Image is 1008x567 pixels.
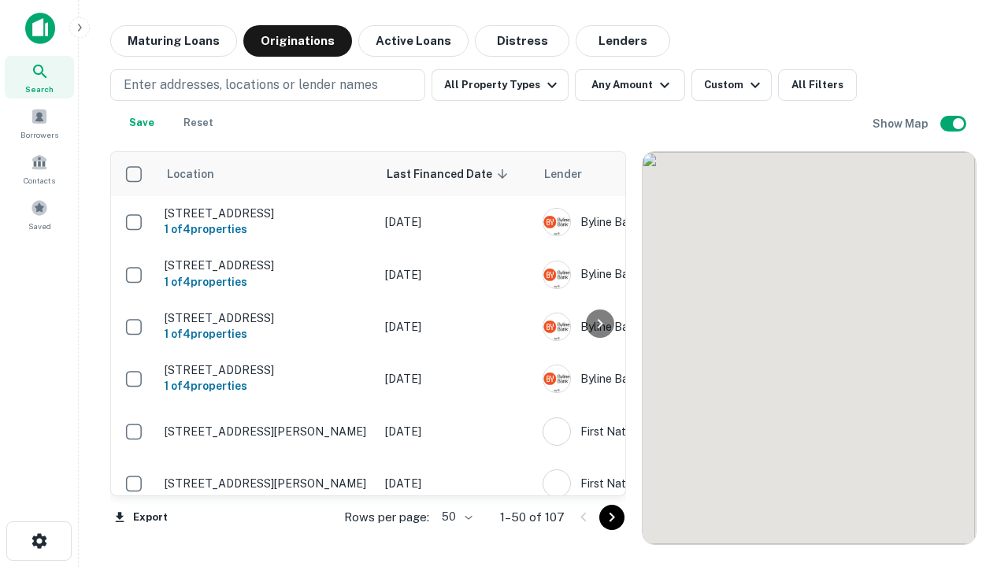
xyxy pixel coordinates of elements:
h6: 1 of 4 properties [165,325,369,343]
h6: 1 of 4 properties [165,273,369,291]
th: Location [157,152,377,196]
div: Byline Bank [543,365,779,393]
img: picture [543,209,570,235]
img: picture [543,261,570,288]
button: Maturing Loans [110,25,237,57]
th: Last Financed Date [377,152,535,196]
p: Rows per page: [344,508,429,527]
p: [STREET_ADDRESS] [165,258,369,272]
button: Save your search to get updates of matches that match your search criteria. [117,107,167,139]
a: Search [5,56,74,98]
div: Byline Bank [543,208,779,236]
span: Contacts [24,174,55,187]
th: Lender [535,152,787,196]
p: [DATE] [385,213,527,231]
img: picture [543,470,570,497]
a: Saved [5,193,74,235]
div: First Nations Bank [543,469,779,498]
div: 0 0 [643,152,976,544]
p: [DATE] [385,266,527,283]
iframe: Chat Widget [929,441,1008,517]
a: Contacts [5,147,74,190]
p: Enter addresses, locations or lender names [124,76,378,94]
h6: Show Map [873,115,931,132]
button: Any Amount [575,69,685,101]
a: Borrowers [5,102,74,144]
p: [DATE] [385,423,527,440]
img: picture [543,365,570,392]
div: Byline Bank [543,261,779,289]
p: [DATE] [385,475,527,492]
h6: 1 of 4 properties [165,377,369,395]
p: [STREET_ADDRESS][PERSON_NAME] [165,476,369,491]
p: 1–50 of 107 [500,508,565,527]
p: [STREET_ADDRESS] [165,206,369,220]
button: Reset [173,107,224,139]
button: Export [110,506,172,529]
span: Last Financed Date [387,165,513,183]
button: Go to next page [599,505,624,530]
div: 50 [435,506,475,528]
p: [STREET_ADDRESS] [165,311,369,325]
span: Location [166,165,235,183]
p: [STREET_ADDRESS][PERSON_NAME] [165,424,369,439]
span: Borrowers [20,128,58,141]
button: All Property Types [432,69,569,101]
button: Custom [691,69,772,101]
h6: 1 of 4 properties [165,220,369,238]
button: Lenders [576,25,670,57]
p: [DATE] [385,318,527,335]
div: Byline Bank [543,313,779,341]
span: Lender [544,165,582,183]
span: Search [25,83,54,95]
img: picture [543,313,570,340]
button: Originations [243,25,352,57]
p: [DATE] [385,370,527,387]
span: Saved [28,220,51,232]
div: First Nations Bank [543,417,779,446]
img: capitalize-icon.png [25,13,55,44]
button: All Filters [778,69,857,101]
button: Distress [475,25,569,57]
button: Active Loans [358,25,469,57]
img: picture [543,418,570,445]
button: Enter addresses, locations or lender names [110,69,425,101]
p: [STREET_ADDRESS] [165,363,369,377]
div: Custom [704,76,765,94]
